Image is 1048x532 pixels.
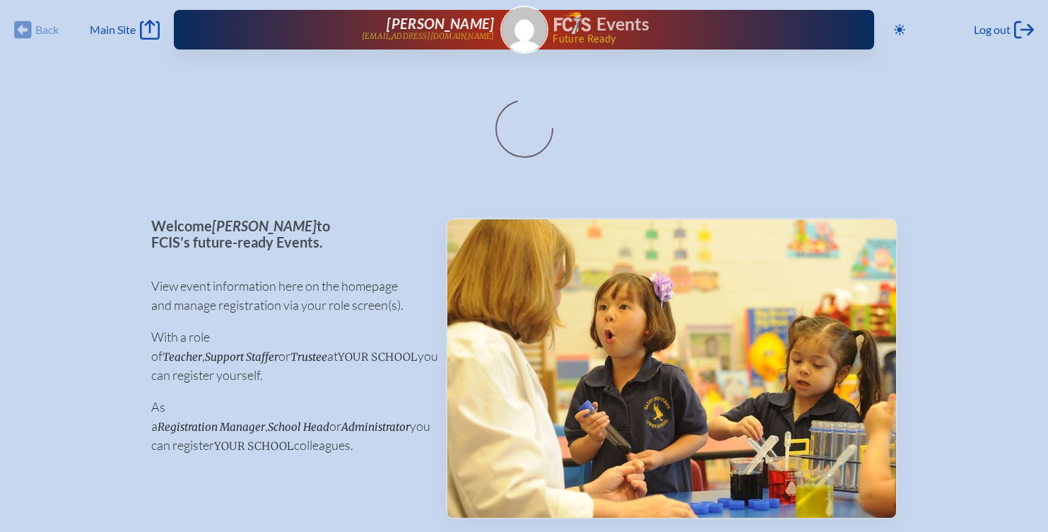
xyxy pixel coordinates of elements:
span: your school [214,439,294,453]
p: Welcome to FCIS’s future-ready Events. [151,218,423,250]
span: Registration Manager [158,420,265,434]
span: Future Ready [553,34,829,44]
span: [PERSON_NAME] [387,15,494,32]
p: With a role of , or at you can register yourself. [151,328,423,385]
img: Events [447,219,896,518]
span: Main Site [90,23,136,37]
p: [EMAIL_ADDRESS][DOMAIN_NAME] [362,32,495,41]
span: Trustee [290,350,327,364]
p: View event information here on the homepage and manage registration via your role screen(s). [151,277,423,315]
span: Support Staffer [205,350,278,364]
span: your school [338,350,418,364]
span: [PERSON_NAME] [212,217,317,234]
span: Log out [974,23,1011,37]
a: [PERSON_NAME][EMAIL_ADDRESS][DOMAIN_NAME] [219,16,495,44]
div: FCIS Events — Future ready [554,11,830,44]
a: Gravatar [500,6,548,54]
span: Teacher [163,350,202,364]
span: Administrator [341,420,410,434]
img: Gravatar [502,7,547,52]
p: As a , or you can register colleagues. [151,398,423,455]
span: School Head [268,420,329,434]
a: Main Site [90,20,159,40]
